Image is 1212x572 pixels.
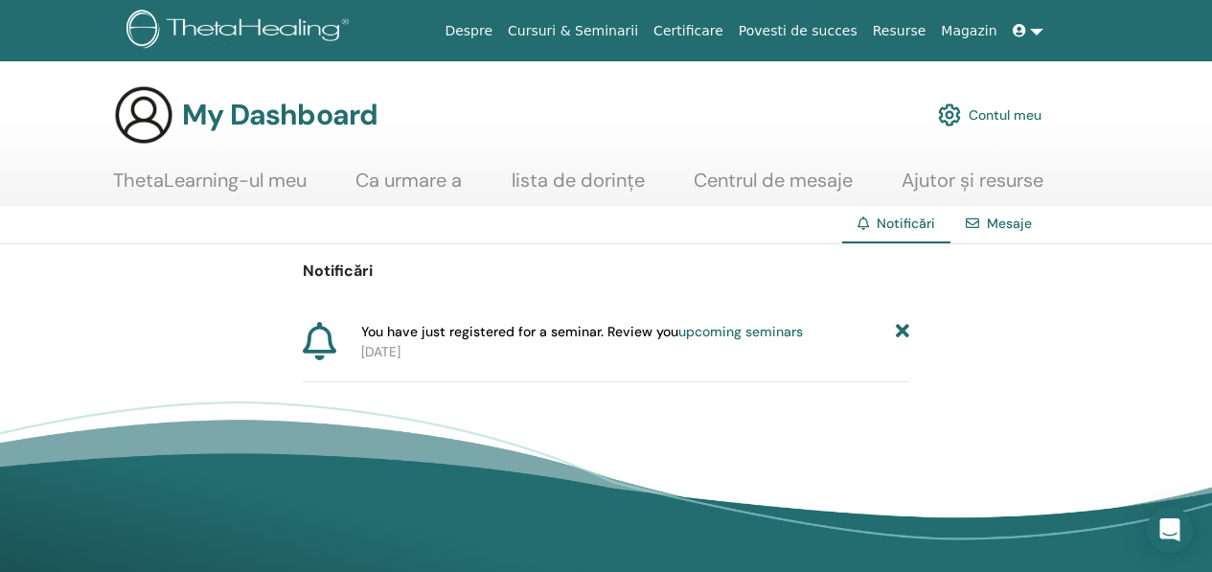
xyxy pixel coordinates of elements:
[987,215,1032,232] a: Mesaje
[938,94,1041,136] a: Contul meu
[361,322,803,342] span: You have just registered for a seminar. Review you
[877,215,935,232] span: Notificări
[902,169,1043,206] a: Ajutor și resurse
[437,13,500,49] a: Despre
[182,98,377,132] h3: My Dashboard
[938,99,961,131] img: cog.svg
[646,13,731,49] a: Certificare
[361,342,909,362] p: [DATE]
[865,13,934,49] a: Resurse
[113,84,174,146] img: generic-user-icon.jpg
[678,323,803,340] a: upcoming seminars
[731,13,865,49] a: Povesti de succes
[355,169,462,206] a: Ca urmare a
[512,169,645,206] a: lista de dorințe
[500,13,646,49] a: Cursuri & Seminarii
[694,169,853,206] a: Centrul de mesaje
[126,10,355,53] img: logo.png
[303,260,909,283] p: Notificări
[1147,507,1193,553] div: Open Intercom Messenger
[113,169,307,206] a: ThetaLearning-ul meu
[933,13,1004,49] a: Magazin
